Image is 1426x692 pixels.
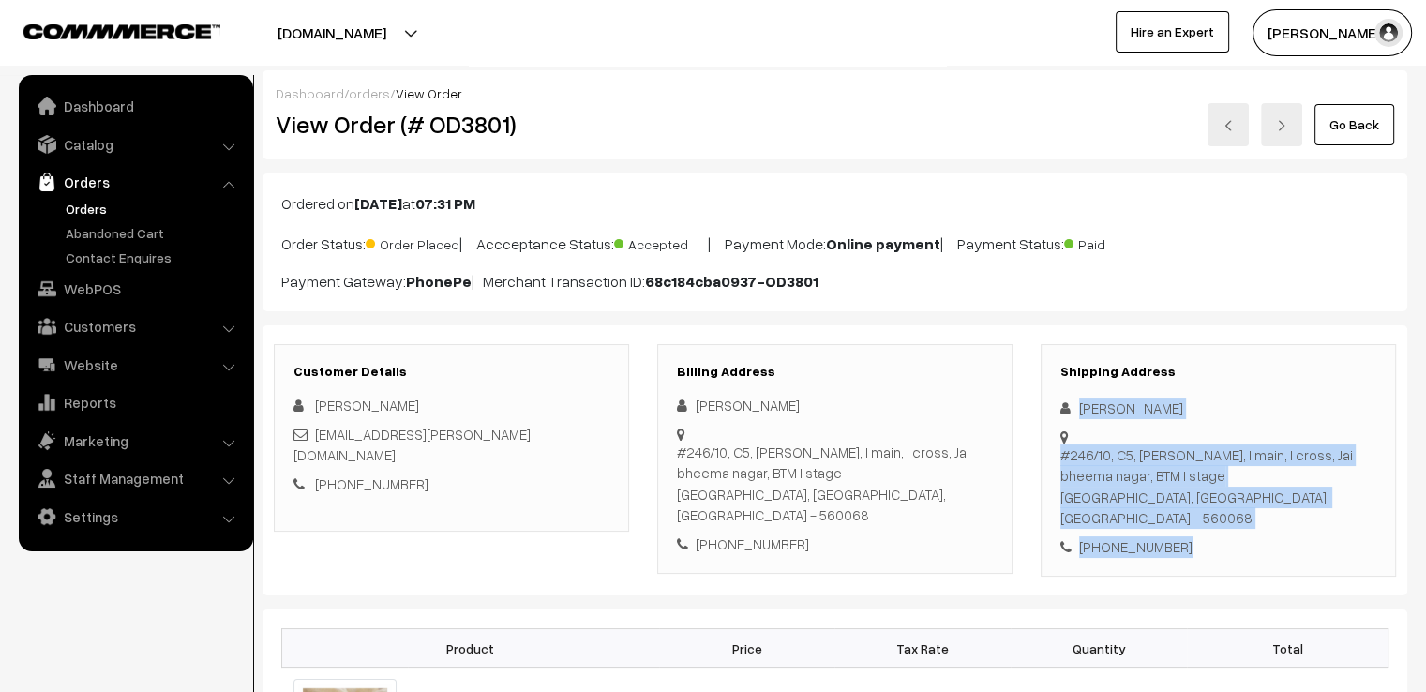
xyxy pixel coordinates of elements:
a: Abandoned Cart [61,223,247,243]
h3: Shipping Address [1060,364,1376,380]
div: #246/10, C5, [PERSON_NAME], I main, I cross, Jai bheema nagar, BTM I stage [GEOGRAPHIC_DATA], [GE... [677,442,993,526]
a: Catalog [23,128,247,161]
div: [PHONE_NUMBER] [677,534,993,555]
p: Ordered on at [281,192,1388,215]
a: Orders [23,165,247,199]
p: Order Status: | Accceptance Status: | Payment Mode: | Payment Status: [281,230,1388,255]
a: Dashboard [276,85,344,101]
th: Tax Rate [834,629,1011,668]
a: Settings [23,500,247,534]
a: Reports [23,385,247,419]
a: Dashboard [23,89,247,123]
a: Staff Management [23,461,247,495]
img: left-arrow.png [1223,120,1234,131]
b: PhonePe [406,272,472,291]
b: Online payment [826,234,940,253]
a: COMMMERCE [23,19,188,41]
p: Payment Gateway: | Merchant Transaction ID: [281,270,1388,293]
a: [EMAIL_ADDRESS][PERSON_NAME][DOMAIN_NAME] [293,426,531,464]
span: View Order [396,85,462,101]
a: [PHONE_NUMBER] [315,475,428,492]
a: Website [23,348,247,382]
button: [DOMAIN_NAME] [212,9,452,56]
div: / / [276,83,1394,103]
div: [PERSON_NAME] [677,395,993,416]
h2: View Order (# OD3801) [276,110,630,139]
b: 68c184cba0937-OD3801 [645,272,818,291]
a: Orders [61,199,247,218]
th: Price [659,629,835,668]
a: Contact Enquires [61,248,247,267]
a: WebPOS [23,272,247,306]
span: Accepted [614,230,708,254]
button: [PERSON_NAME] [1253,9,1412,56]
a: Go Back [1314,104,1394,145]
span: Paid [1064,230,1158,254]
a: Marketing [23,424,247,458]
th: Product [282,629,659,668]
h3: Billing Address [677,364,993,380]
h3: Customer Details [293,364,609,380]
img: user [1374,19,1403,47]
div: [PHONE_NUMBER] [1060,536,1376,558]
span: [PERSON_NAME] [315,397,419,414]
a: Customers [23,309,247,343]
a: orders [349,85,390,101]
span: Order Placed [366,230,459,254]
a: Hire an Expert [1116,11,1229,53]
img: COMMMERCE [23,24,220,38]
img: right-arrow.png [1276,120,1287,131]
th: Total [1187,629,1388,668]
b: 07:31 PM [415,194,475,213]
th: Quantity [1011,629,1187,668]
div: #246/10, C5, [PERSON_NAME], I main, I cross, Jai bheema nagar, BTM I stage [GEOGRAPHIC_DATA], [GE... [1060,444,1376,529]
b: [DATE] [354,194,402,213]
div: [PERSON_NAME] [1060,398,1376,419]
